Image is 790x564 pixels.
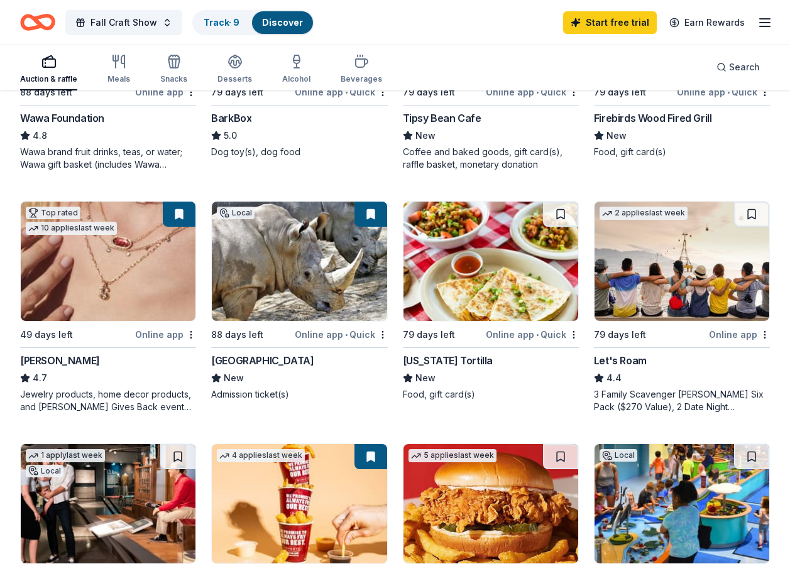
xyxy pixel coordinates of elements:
[677,84,770,100] div: Online app Quick
[595,444,769,563] img: Image for Experience Children's Museum
[486,327,579,342] div: Online app Quick
[217,49,252,90] button: Desserts
[662,11,752,34] a: Earn Rewards
[345,87,348,97] span: •
[345,330,348,340] span: •
[211,388,387,401] div: Admission ticket(s)
[21,202,195,321] img: Image for Kendra Scott
[192,10,314,35] button: Track· 9Discover
[282,49,310,90] button: Alcohol
[217,207,255,219] div: Local
[20,388,196,413] div: Jewelry products, home decor products, and [PERSON_NAME] Gives Back event in-store or online (or ...
[217,449,305,462] div: 4 applies last week
[295,327,388,342] div: Online app Quick
[262,17,303,28] a: Discover
[26,222,117,235] div: 10 applies last week
[341,74,382,84] div: Beverages
[212,444,387,563] img: Image for Sheetz
[594,201,770,413] a: Image for Let's Roam2 applieslast week79 days leftOnline appLet's Roam4.43 Family Scavenger [PERS...
[594,353,647,368] div: Let's Roam
[403,111,481,126] div: Tipsy Bean Cafe
[107,74,130,84] div: Meals
[594,327,646,342] div: 79 days left
[341,49,382,90] button: Beverages
[20,49,77,90] button: Auction & raffle
[211,111,251,126] div: BarkBox
[224,128,237,143] span: 5.0
[211,327,263,342] div: 88 days left
[20,327,73,342] div: 49 days left
[20,353,100,368] div: [PERSON_NAME]
[295,84,388,100] div: Online app Quick
[20,85,72,100] div: 88 days left
[135,327,196,342] div: Online app
[160,49,187,90] button: Snacks
[415,128,436,143] span: New
[403,146,579,171] div: Coffee and baked goods, gift card(s), raffle basket, monetary donation
[563,11,657,34] a: Start free trial
[706,55,770,80] button: Search
[409,449,496,462] div: 5 applies last week
[20,8,55,37] a: Home
[403,444,578,563] img: Image for KBP Foods
[282,74,310,84] div: Alcohol
[594,111,712,126] div: Firebirds Wood Fired Grill
[594,146,770,158] div: Food, gift card(s)
[224,371,244,386] span: New
[606,371,622,386] span: 4.4
[91,15,157,30] span: Fall Craft Show
[536,87,539,97] span: •
[594,85,646,100] div: 79 days left
[26,449,105,462] div: 1 apply last week
[204,17,239,28] a: Track· 9
[595,202,769,321] img: Image for Let's Roam
[727,87,730,97] span: •
[107,49,130,90] button: Meals
[211,201,387,401] a: Image for Erie ZooLocal88 days leftOnline app•Quick[GEOGRAPHIC_DATA]NewAdmission ticket(s)
[403,202,578,321] img: Image for California Tortilla
[536,330,539,340] span: •
[20,111,104,126] div: Wawa Foundation
[403,388,579,401] div: Food, gift card(s)
[594,388,770,413] div: 3 Family Scavenger [PERSON_NAME] Six Pack ($270 Value), 2 Date Night Scavenger [PERSON_NAME] Two ...
[217,74,252,84] div: Desserts
[600,449,637,462] div: Local
[211,146,387,158] div: Dog toy(s), dog food
[486,84,579,100] div: Online app Quick
[600,207,688,220] div: 2 applies last week
[20,74,77,84] div: Auction & raffle
[135,84,196,100] div: Online app
[211,353,314,368] div: [GEOGRAPHIC_DATA]
[65,10,182,35] button: Fall Craft Show
[26,465,63,477] div: Local
[606,128,627,143] span: New
[403,201,579,401] a: Image for California Tortilla79 days leftOnline app•Quick[US_STATE] TortillaNewFood, gift card(s)
[33,371,47,386] span: 4.7
[415,371,436,386] span: New
[21,444,195,563] img: Image for Heinz History Center
[212,202,387,321] img: Image for Erie Zoo
[709,327,770,342] div: Online app
[403,353,493,368] div: [US_STATE] Tortilla
[403,85,455,100] div: 79 days left
[729,60,760,75] span: Search
[33,128,47,143] span: 4.8
[160,74,187,84] div: Snacks
[26,207,80,219] div: Top rated
[20,201,196,413] a: Image for Kendra ScottTop rated10 applieslast week49 days leftOnline app[PERSON_NAME]4.7Jewelry p...
[20,146,196,171] div: Wawa brand fruit drinks, teas, or water; Wawa gift basket (includes Wawa products and coupons)
[403,327,455,342] div: 79 days left
[211,85,263,100] div: 79 days left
